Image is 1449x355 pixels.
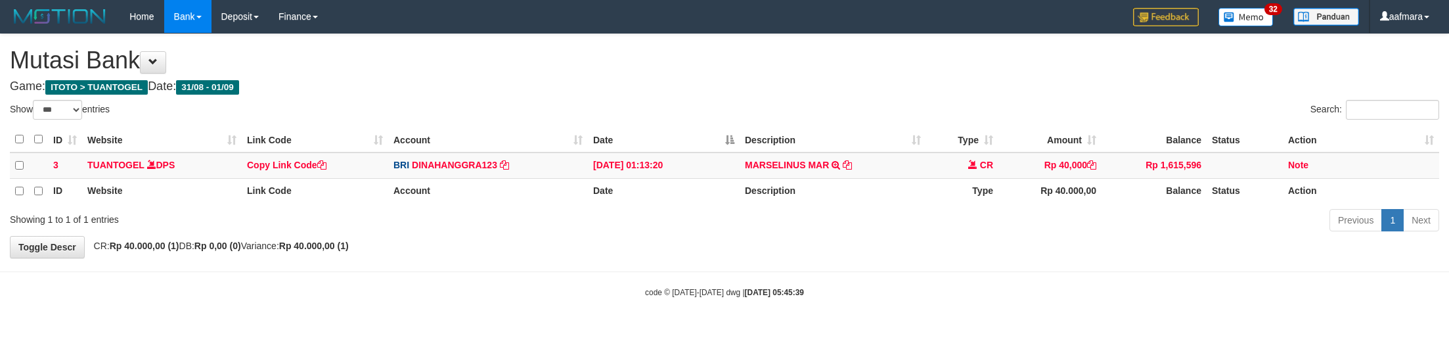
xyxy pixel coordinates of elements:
[740,178,926,204] th: Description
[926,127,998,153] th: Type: activate to sort column ascending
[998,127,1102,153] th: Amount: activate to sort column ascending
[10,7,110,26] img: MOTION_logo.png
[645,288,804,297] small: code © [DATE]-[DATE] dwg |
[48,178,82,204] th: ID
[998,178,1102,204] th: Rp 40.000,00
[588,153,740,179] td: [DATE] 01:13:20
[1381,209,1404,231] a: 1
[82,153,242,179] td: DPS
[1102,153,1207,179] td: Rp 1,615,596
[10,47,1439,74] h1: Mutasi Bank
[87,160,145,170] a: TUANTOGEL
[1403,209,1439,231] a: Next
[176,80,239,95] span: 31/08 - 01/09
[388,127,588,153] th: Account: activate to sort column ascending
[82,127,242,153] th: Website: activate to sort column ascending
[1283,127,1439,153] th: Action: activate to sort column ascending
[1346,100,1439,120] input: Search:
[247,160,326,170] a: Copy Link Code
[843,160,852,170] a: Copy MARSELINUS MAR to clipboard
[1264,3,1282,15] span: 32
[10,236,85,258] a: Toggle Descr
[279,241,349,251] strong: Rp 40.000,00 (1)
[1102,127,1207,153] th: Balance
[45,80,148,95] span: ITOTO > TUANTOGEL
[588,178,740,204] th: Date
[745,288,804,297] strong: [DATE] 05:45:39
[1133,8,1199,26] img: Feedback.jpg
[1283,178,1439,204] th: Action
[242,178,388,204] th: Link Code
[500,160,509,170] a: Copy DINAHANGGRA123 to clipboard
[1087,160,1096,170] a: Copy Rp 40,000 to clipboard
[242,127,388,153] th: Link Code: activate to sort column ascending
[110,241,179,251] strong: Rp 40.000,00 (1)
[82,178,242,204] th: Website
[588,127,740,153] th: Date: activate to sort column descending
[926,178,998,204] th: Type
[1293,8,1359,26] img: panduan.png
[194,241,241,251] strong: Rp 0,00 (0)
[1207,178,1283,204] th: Status
[48,127,82,153] th: ID: activate to sort column ascending
[10,100,110,120] label: Show entries
[1207,127,1283,153] th: Status
[745,160,829,170] a: MARSELINUS MAR
[1329,209,1382,231] a: Previous
[1218,8,1274,26] img: Button%20Memo.svg
[740,127,926,153] th: Description: activate to sort column ascending
[10,80,1439,93] h4: Game: Date:
[388,178,588,204] th: Account
[33,100,82,120] select: Showentries
[998,153,1102,179] td: Rp 40,000
[1288,160,1308,170] a: Note
[53,160,58,170] span: 3
[1102,178,1207,204] th: Balance
[10,208,594,226] div: Showing 1 to 1 of 1 entries
[393,160,409,170] span: BRI
[980,160,993,170] span: CR
[87,241,349,251] span: CR: DB: Variance:
[1310,100,1439,120] label: Search:
[412,160,497,170] a: DINAHANGGRA123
